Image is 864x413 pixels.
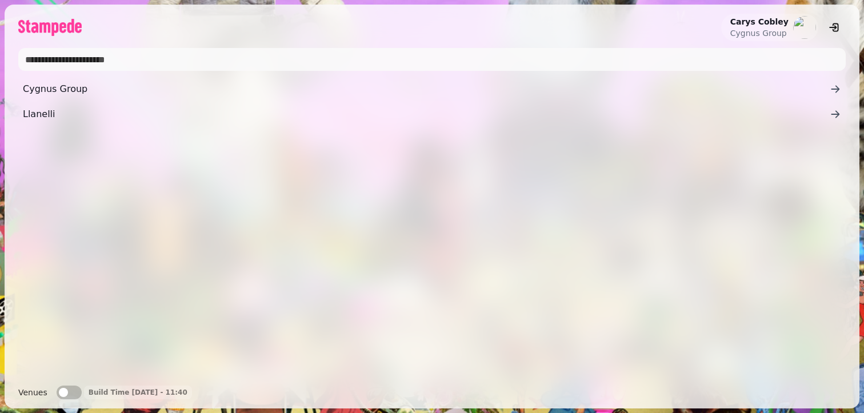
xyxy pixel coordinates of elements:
[18,386,47,399] label: Venues
[18,19,82,36] img: logo
[89,388,187,397] p: Build Time [DATE] - 11:40
[730,27,789,39] p: Cygnus Group
[730,16,789,27] h2: Carys Cobley
[23,107,830,121] span: Llanelli
[823,16,846,39] button: logout
[18,78,846,101] a: Cygnus Group
[18,103,846,126] a: Llanelli
[23,82,830,96] span: Cygnus Group
[793,16,816,39] img: aHR0cHM6Ly93d3cuZ3JhdmF0YXIuY29tL2F2YXRhci80NDE4YTJhZjc1NTYxYTA2M2M4NzVlYzk0MTExNjQwND9zPTE1MCZkP...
